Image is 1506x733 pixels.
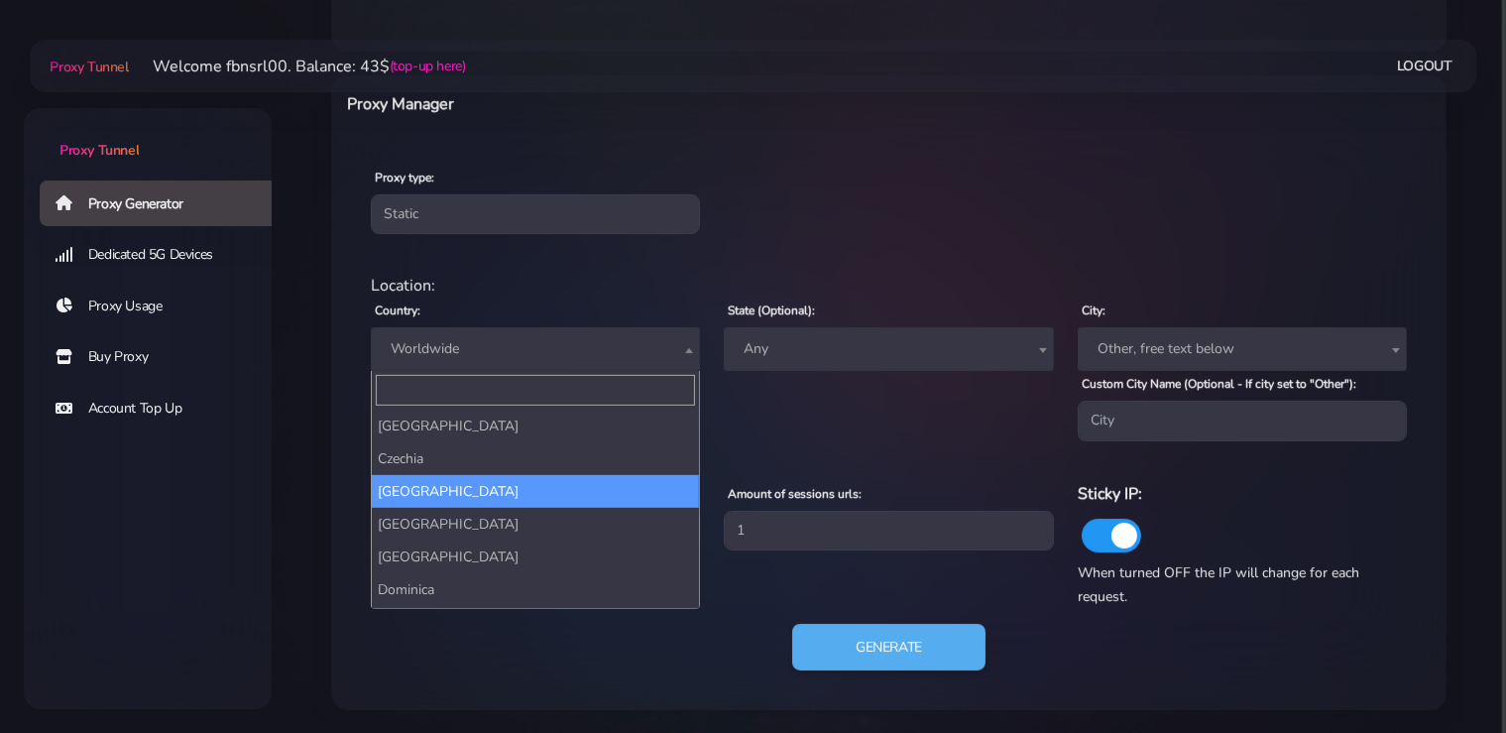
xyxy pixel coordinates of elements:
[40,334,288,380] a: Buy Proxy
[1078,401,1407,440] input: City
[375,169,434,186] label: Proxy type:
[359,274,1419,298] div: Location:
[1410,637,1481,708] iframe: Webchat Widget
[46,51,128,82] a: Proxy Tunnel
[728,302,815,319] label: State (Optional):
[372,475,699,508] li: [GEOGRAPHIC_DATA]
[372,573,699,606] li: Dominica
[50,58,128,76] span: Proxy Tunnel
[1090,335,1395,363] span: Other, free text below
[1078,563,1359,606] span: When turned OFF the IP will change for each request.
[1082,302,1105,319] label: City:
[359,457,1419,481] div: Proxy Settings:
[372,508,699,541] li: [GEOGRAPHIC_DATA]
[372,606,699,639] li: [GEOGRAPHIC_DATA]
[59,141,139,160] span: Proxy Tunnel
[372,442,699,475] li: Czechia
[372,410,699,442] li: [GEOGRAPHIC_DATA]
[375,302,420,319] label: Country:
[40,232,288,278] a: Dedicated 5G Devices
[390,56,466,76] a: (top-up here)
[24,108,272,161] a: Proxy Tunnel
[736,335,1041,363] span: Any
[347,91,970,117] h6: Proxy Manager
[1397,48,1452,84] a: Logout
[40,386,288,431] a: Account Top Up
[1078,481,1407,507] h6: Sticky IP:
[371,327,700,371] span: Worldwide
[383,335,688,363] span: Worldwide
[724,327,1053,371] span: Any
[129,55,466,78] li: Welcome fbnsrl00. Balance: 43$
[40,284,288,329] a: Proxy Usage
[376,375,695,406] input: Search
[792,624,985,672] button: Generate
[1078,327,1407,371] span: Other, free text below
[1082,375,1356,393] label: Custom City Name (Optional - If city set to "Other"):
[372,541,699,573] li: [GEOGRAPHIC_DATA]
[728,485,862,503] label: Amount of sessions urls:
[40,181,288,226] a: Proxy Generator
